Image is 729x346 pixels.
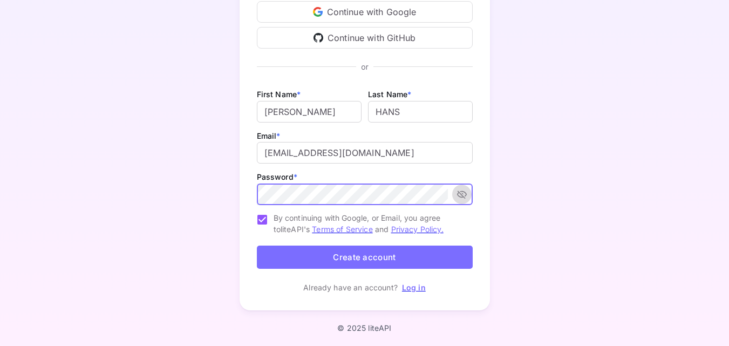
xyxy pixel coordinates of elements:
[274,212,464,235] span: By continuing with Google, or Email, you agree to liteAPI's and
[391,225,444,234] a: Privacy Policy.
[402,283,426,292] a: Log in
[257,246,473,269] button: Create account
[257,142,473,164] input: johndoe@gmail.com
[368,101,473,123] input: Doe
[452,185,472,204] button: toggle password visibility
[303,282,398,293] p: Already have an account?
[257,27,473,49] div: Continue with GitHub
[257,1,473,23] div: Continue with Google
[257,101,362,123] input: John
[337,323,391,333] p: © 2025 liteAPI
[257,172,297,181] label: Password
[257,90,301,99] label: First Name
[368,90,412,99] label: Last Name
[312,225,372,234] a: Terms of Service
[257,131,281,140] label: Email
